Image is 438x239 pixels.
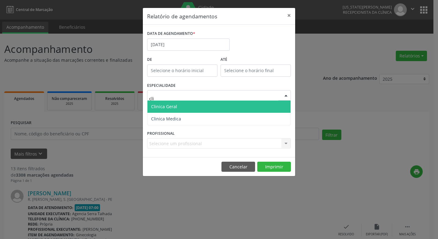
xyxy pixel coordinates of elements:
[151,104,177,109] span: Clinica Geral
[147,55,217,64] label: De
[221,162,255,172] button: Cancelar
[149,92,278,105] input: Seleciona uma especialidade
[221,55,291,64] label: ATÉ
[147,129,175,138] label: PROFISSIONAL
[257,162,291,172] button: Imprimir
[221,64,291,77] input: Selecione o horário final
[283,8,295,23] button: Close
[147,64,217,77] input: Selecione o horário inicial
[147,12,217,20] h5: Relatório de agendamentos
[147,81,176,90] label: ESPECIALIDADE
[147,29,195,39] label: DATA DE AGENDAMENTO
[147,39,230,51] input: Selecione uma data ou intervalo
[151,116,181,122] span: Clinica Medica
